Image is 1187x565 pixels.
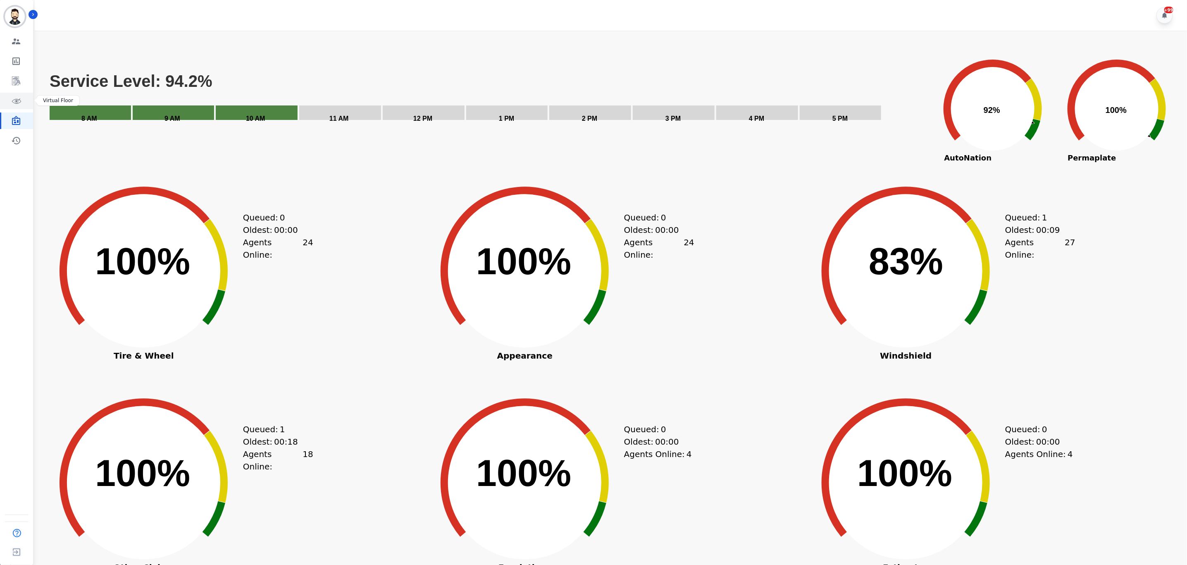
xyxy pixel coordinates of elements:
[164,115,180,122] text: 9 AM
[661,211,666,224] span: 0
[665,115,681,122] text: 3 PM
[661,423,666,436] span: 0
[1068,448,1073,460] span: 4
[81,115,97,122] text: 8 AM
[246,115,265,122] text: 10 AM
[686,448,692,460] span: 4
[803,352,1009,360] span: Windshield
[413,115,432,122] text: 12 PM
[1036,224,1060,236] span: 00:09
[1005,423,1067,436] div: Queued:
[624,423,686,436] div: Queued:
[749,115,764,122] text: 4 PM
[243,236,313,261] div: Agents Online:
[857,452,952,494] text: 100%
[280,211,285,224] span: 0
[1042,423,1047,436] span: 0
[243,423,305,436] div: Queued:
[303,236,313,261] span: 24
[41,352,247,360] span: Tire & Wheel
[1005,448,1075,460] div: Agents Online:
[50,72,212,90] text: Service Level: 94.2%
[624,211,686,224] div: Queued:
[624,448,694,460] div: Agents Online:
[5,7,25,26] img: Bordered avatar
[1106,105,1127,115] text: 100%
[1036,436,1060,448] span: 00:00
[624,236,694,261] div: Agents Online:
[303,448,313,473] span: 18
[499,115,514,122] text: 1 PM
[1005,211,1067,224] div: Queued:
[624,224,686,236] div: Oldest:
[274,224,298,236] span: 00:00
[1164,7,1173,13] div: +99
[1055,152,1129,163] span: Permaplate
[1065,236,1075,261] span: 27
[869,241,943,282] text: 83%
[1005,224,1067,236] div: Oldest:
[243,211,305,224] div: Queued:
[1042,211,1047,224] span: 1
[243,224,305,236] div: Oldest:
[243,448,313,473] div: Agents Online:
[476,452,571,494] text: 100%
[274,436,298,448] span: 00:18
[49,72,929,134] svg: Service Level: 94.2%
[624,436,686,448] div: Oldest:
[476,241,571,282] text: 100%
[655,436,679,448] span: 00:00
[95,452,190,494] text: 100%
[1005,236,1075,261] div: Agents Online:
[95,241,190,282] text: 100%
[243,436,305,448] div: Oldest:
[684,236,694,261] span: 24
[655,224,679,236] span: 00:00
[984,105,1000,115] text: 92%
[931,152,1005,163] span: AutoNation
[422,352,628,360] span: Appearance
[329,115,349,122] text: 11 AM
[280,423,285,436] span: 1
[1005,436,1067,448] div: Oldest:
[582,115,597,122] text: 2 PM
[832,115,848,122] text: 5 PM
